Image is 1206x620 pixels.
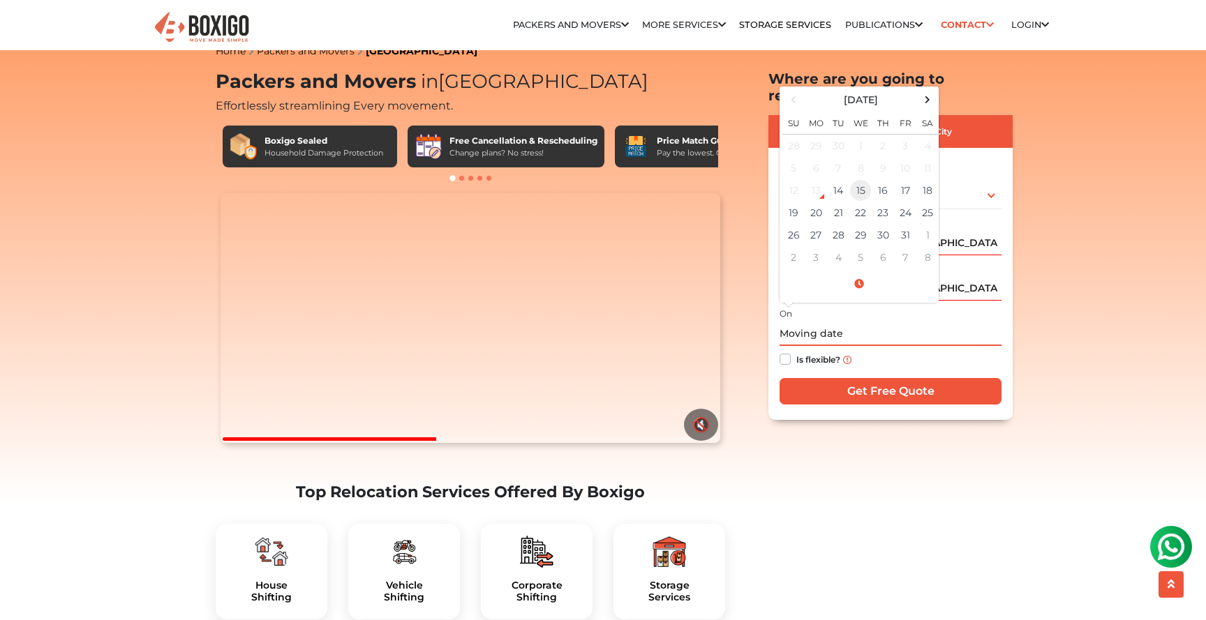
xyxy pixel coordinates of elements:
img: boxigo_packers_and_movers_plan [387,535,421,568]
h5: Corporate Shifting [492,580,581,603]
span: Effortlessly streamlining Every movement. [216,99,453,112]
th: Mo [805,109,827,135]
div: Household Damage Protection [265,147,383,159]
img: info [843,356,851,364]
div: Price Match Guarantee [657,135,763,147]
th: Sa [916,109,939,135]
img: boxigo_packers_and_movers_plan [520,535,553,568]
span: [GEOGRAPHIC_DATA] [416,70,648,93]
a: CorporateShifting [492,580,581,603]
div: Free Cancellation & Rescheduling [449,135,597,147]
a: VehicleShifting [359,580,449,603]
th: Th [872,109,894,135]
img: Boxigo Sealed [230,133,258,160]
a: More services [642,20,726,30]
img: Free Cancellation & Rescheduling [415,133,442,160]
div: Pay the lowest. Guaranteed! [657,147,763,159]
img: boxigo_packers_and_movers_plan [255,535,288,568]
button: scroll up [1159,571,1184,598]
h5: House Shifting [227,580,316,603]
a: [GEOGRAPHIC_DATA] [366,45,477,57]
input: Moving date [780,322,1002,346]
th: Tu [827,109,849,135]
th: Select Month [805,89,916,109]
label: Is flexible? [796,351,840,365]
a: Login [1011,20,1049,30]
video: Your browser does not support the video tag. [221,193,720,443]
h2: Top Relocation Services Offered By Boxigo [216,483,725,501]
div: Change plans? No stress! [449,147,597,159]
a: StorageServices [625,580,714,603]
div: 13 [805,180,826,201]
a: Contact [936,14,998,36]
h5: Vehicle Shifting [359,580,449,603]
img: Boxigo [153,10,251,45]
th: Fr [894,109,916,135]
a: Publications [845,20,923,30]
span: Previous Month [784,90,803,109]
span: in [421,70,438,93]
button: 🔇 [684,409,718,441]
h5: Storage Services [625,580,714,603]
img: whatsapp-icon.svg [14,14,42,42]
img: Price Match Guarantee [622,133,650,160]
h2: Where are you going to relocate? [768,70,1013,104]
a: Storage Services [739,20,831,30]
a: Packers and Movers [513,20,629,30]
h1: Packers and Movers [216,70,725,93]
span: Next Month [918,90,937,109]
input: Get Free Quote [780,378,1002,404]
label: On [780,308,792,320]
a: Packers and Movers [257,45,355,57]
th: Su [782,109,805,135]
div: Boxigo Sealed [265,135,383,147]
a: HouseShifting [227,580,316,603]
th: We [849,109,872,135]
a: Home [216,45,246,57]
img: boxigo_packers_and_movers_plan [653,535,686,568]
a: Select Time [782,278,936,290]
